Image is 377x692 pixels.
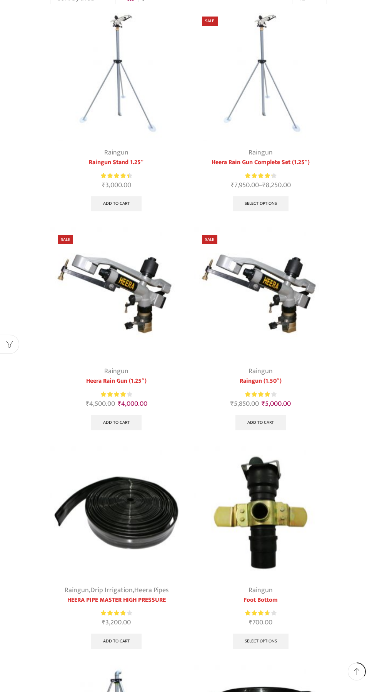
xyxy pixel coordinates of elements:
[249,617,252,628] span: ₹
[245,390,276,398] div: Rated 4.00 out of 5
[262,179,266,191] span: ₹
[101,609,125,617] span: Rated out of 5
[90,584,133,596] a: Drip Irrigation
[102,617,131,628] bdi: 3,200.00
[134,584,168,596] a: Heera Pipes
[249,147,273,158] a: Raingun
[91,415,142,430] a: Add to cart: “Heera Rain Gun (1.25")”
[101,390,126,398] span: Rated out of 5
[102,179,131,191] bdi: 3,000.00
[194,596,327,605] a: Foot Bottom
[262,398,291,410] bdi: 5,000.00
[249,584,273,596] a: Raingun
[50,227,183,360] img: Heera Raingun 1.50
[245,609,269,617] span: Rated out of 5
[91,196,142,212] a: Add to cart: “Raingun Stand 1.25"”
[194,227,327,360] img: Heera Raingun 1.50
[231,179,259,191] bdi: 7,950.00
[101,390,132,398] div: Rated 4.00 out of 5
[230,398,259,410] bdi: 5,850.00
[194,9,327,141] img: Heera Rain Gun Complete Set
[101,172,129,180] span: Rated out of 5
[245,172,276,180] div: Rated 4.38 out of 5
[231,179,234,191] span: ₹
[65,584,89,596] a: Raingun
[249,365,273,377] a: Raingun
[50,158,183,167] a: Raingun Stand 1.25″
[102,179,105,191] span: ₹
[262,398,265,410] span: ₹
[194,446,327,579] img: Foot Bottom
[235,415,286,430] a: Add to cart: “Raingun (1.50")”
[194,377,327,386] a: Raingun (1.50″)
[101,609,132,617] div: Rated 3.86 out of 5
[202,235,217,244] span: Sale
[50,446,183,579] img: Heera Flex Pipe
[50,9,183,141] img: Raingun Stand 1.25"
[194,180,327,191] span: –
[50,377,183,386] a: Heera Rain Gun (1.25″)
[233,196,289,212] a: Select options for “Heera Rain Gun Complete Set (1.25")”
[245,609,276,617] div: Rated 3.75 out of 5
[233,634,289,649] a: Select options for “Foot Bottom”
[245,172,272,180] span: Rated out of 5
[91,634,142,649] a: Add to cart: “HEERA PIPE MASTER HIGH PRESSURE”
[245,390,270,398] span: Rated out of 5
[86,398,115,410] bdi: 4,500.00
[50,585,183,596] div: , ,
[58,235,73,244] span: Sale
[50,596,183,605] a: HEERA PIPE MASTER HIGH PRESSURE
[102,617,105,628] span: ₹
[118,398,147,410] bdi: 4,000.00
[202,17,217,25] span: Sale
[104,147,128,158] a: Raingun
[104,365,128,377] a: Raingun
[230,398,234,410] span: ₹
[262,179,291,191] bdi: 8,250.00
[118,398,121,410] span: ₹
[249,617,272,628] bdi: 700.00
[101,172,132,180] div: Rated 4.50 out of 5
[194,158,327,167] a: Heera Rain Gun Complete Set (1.25″)
[86,398,89,410] span: ₹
